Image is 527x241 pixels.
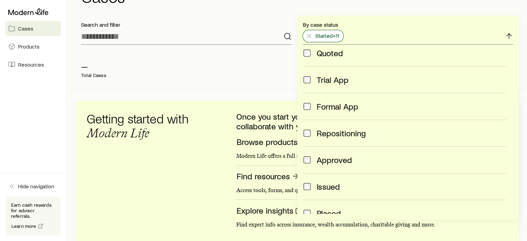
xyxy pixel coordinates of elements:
[315,32,339,39] span: Started +11
[236,221,508,228] p: Find expert info across insurance, wealth accumulation, charitable giving and more.
[11,224,36,229] span: Learn more
[304,156,310,163] input: Approved
[317,128,366,138] span: Repositioning
[317,75,349,85] span: Trial App
[18,25,33,32] span: Cases
[317,182,340,191] span: Issued
[317,155,352,165] span: Approved
[18,183,54,190] span: Hide navigation
[81,72,106,78] p: Total Cases
[236,205,304,216] a: Explore insights
[317,48,343,58] span: Quoted
[236,187,508,194] p: Access tools, forms, and quick links to help you manage your business.
[6,57,61,72] a: Resources
[236,137,308,147] a: Browse products
[303,21,513,28] p: By case status
[81,21,292,28] p: Search and filter
[317,208,341,218] span: Placed
[87,126,149,140] span: Modern Life
[304,50,310,57] input: Quoted
[304,130,310,137] input: Repositioning
[304,210,310,217] input: Placed
[6,197,61,235] div: Earn cash rewards for advisor referrals.Learn more
[236,153,508,160] p: Modern Life offers a full range of financial protection products from leading carriers.
[304,76,310,83] input: Trial App
[18,43,39,50] span: Products
[11,202,55,219] p: Earn cash rewards for advisor referrals.
[236,171,300,182] a: Find resources
[87,112,197,140] h3: Getting started with
[304,103,310,110] input: Formal App
[317,102,358,111] span: Formal App
[304,183,310,190] input: Issued
[6,39,61,54] a: Products
[6,179,61,194] button: Hide navigation
[303,30,343,42] button: Started+11
[6,21,61,36] a: Cases
[81,61,106,71] p: —
[18,61,44,68] span: Resources
[236,112,508,131] p: Once you start your first case, you will be able to track the status and collaborate with your te...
